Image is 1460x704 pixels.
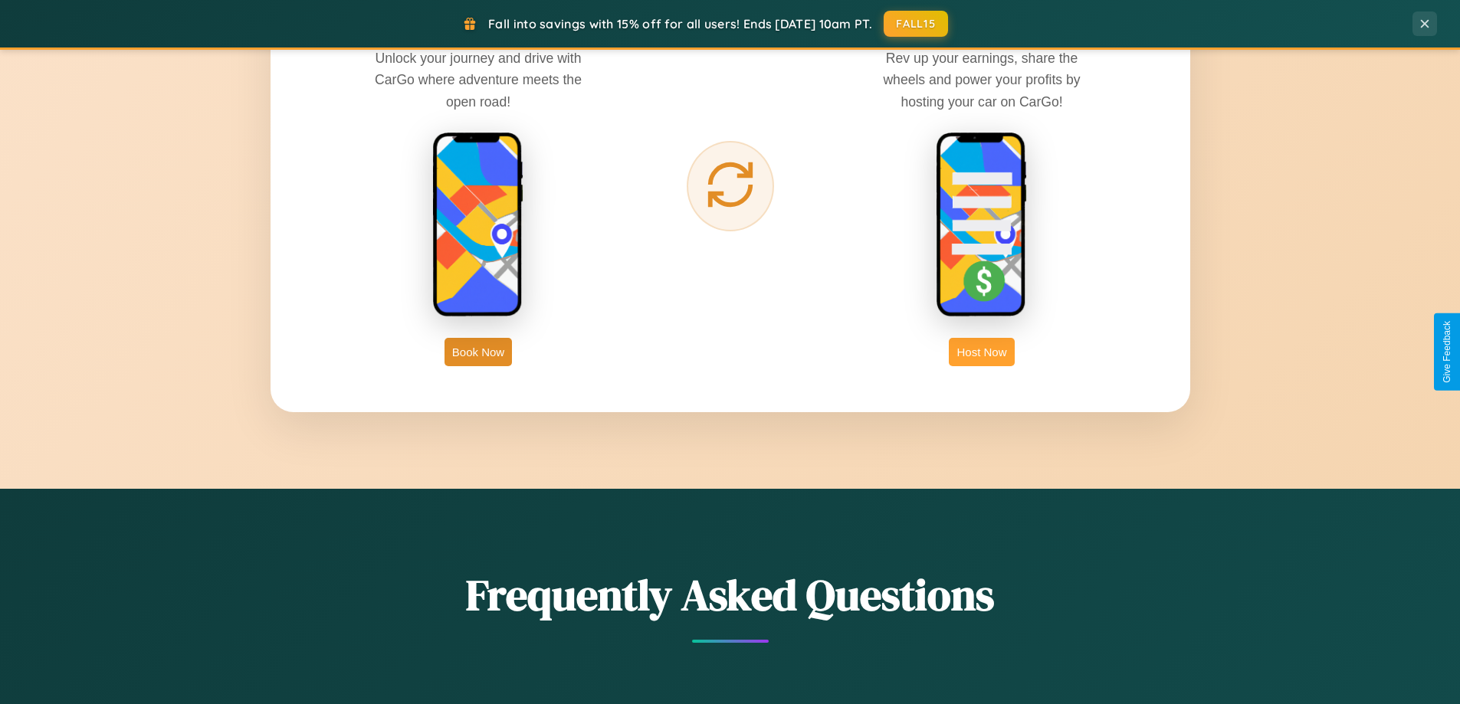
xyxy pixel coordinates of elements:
button: FALL15 [884,11,948,37]
button: Host Now [949,338,1014,366]
img: host phone [936,132,1028,319]
div: Give Feedback [1442,321,1452,383]
img: rent phone [432,132,524,319]
button: Book Now [445,338,512,366]
span: Fall into savings with 15% off for all users! Ends [DATE] 10am PT. [488,16,872,31]
h2: Frequently Asked Questions [271,565,1190,624]
p: Rev up your earnings, share the wheels and power your profits by hosting your car on CarGo! [867,47,1097,112]
p: Unlock your journey and drive with CarGo where adventure meets the open road! [363,47,593,112]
